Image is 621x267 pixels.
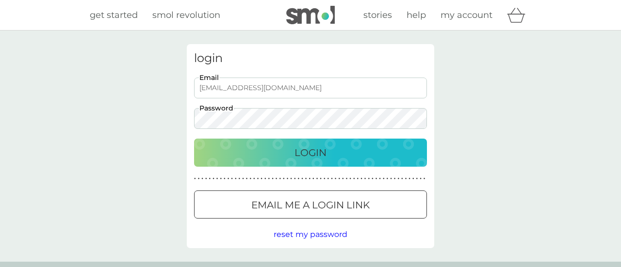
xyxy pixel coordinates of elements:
p: ● [261,176,262,181]
p: ● [264,176,266,181]
p: ● [372,176,374,181]
p: ● [239,176,241,181]
a: get started [90,8,138,22]
p: ● [405,176,407,181]
p: ● [376,176,377,181]
p: ● [353,176,355,181]
p: ● [316,176,318,181]
a: help [407,8,426,22]
p: ● [201,176,203,181]
p: ● [205,176,207,181]
span: get started [90,10,138,20]
p: ● [420,176,422,181]
p: ● [283,176,285,181]
p: ● [412,176,414,181]
p: ● [212,176,214,181]
p: ● [198,176,200,181]
p: ● [301,176,303,181]
p: ● [209,176,211,181]
a: my account [441,8,492,22]
p: ● [246,176,248,181]
p: ● [279,176,281,181]
p: ● [387,176,389,181]
p: ● [394,176,396,181]
p: ● [290,176,292,181]
p: ● [383,176,385,181]
p: ● [312,176,314,181]
a: smol revolution [152,8,220,22]
p: ● [220,176,222,181]
p: ● [253,176,255,181]
p: ● [346,176,348,181]
p: ● [397,176,399,181]
p: ● [231,176,233,181]
p: ● [324,176,326,181]
p: ● [349,176,351,181]
p: ● [360,176,362,181]
p: ● [268,176,270,181]
button: Login [194,139,427,167]
p: ● [224,176,226,181]
p: ● [272,176,274,181]
p: ● [228,176,229,181]
p: ● [390,176,392,181]
p: ● [276,176,278,181]
p: ● [320,176,322,181]
p: ● [379,176,381,181]
p: ● [401,176,403,181]
span: my account [441,10,492,20]
span: help [407,10,426,20]
button: reset my password [274,228,347,241]
p: ● [309,176,310,181]
p: ● [327,176,329,181]
p: ● [242,176,244,181]
p: ● [416,176,418,181]
p: ● [235,176,237,181]
p: ● [368,176,370,181]
p: Email me a login link [251,197,370,213]
p: ● [357,176,359,181]
span: smol revolution [152,10,220,20]
p: ● [257,176,259,181]
h3: login [194,51,427,65]
p: ● [424,176,425,181]
p: ● [294,176,296,181]
img: smol [286,6,335,24]
div: basket [507,5,531,25]
p: ● [338,176,340,181]
p: ● [364,176,366,181]
p: ● [342,176,344,181]
span: stories [363,10,392,20]
a: stories [363,8,392,22]
p: Login [294,145,327,160]
p: ● [305,176,307,181]
p: ● [194,176,196,181]
p: ● [216,176,218,181]
p: ● [287,176,289,181]
p: ● [331,176,333,181]
span: reset my password [274,230,347,239]
p: ● [298,176,300,181]
p: ● [335,176,337,181]
p: ● [409,176,410,181]
button: Email me a login link [194,190,427,219]
p: ● [249,176,251,181]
